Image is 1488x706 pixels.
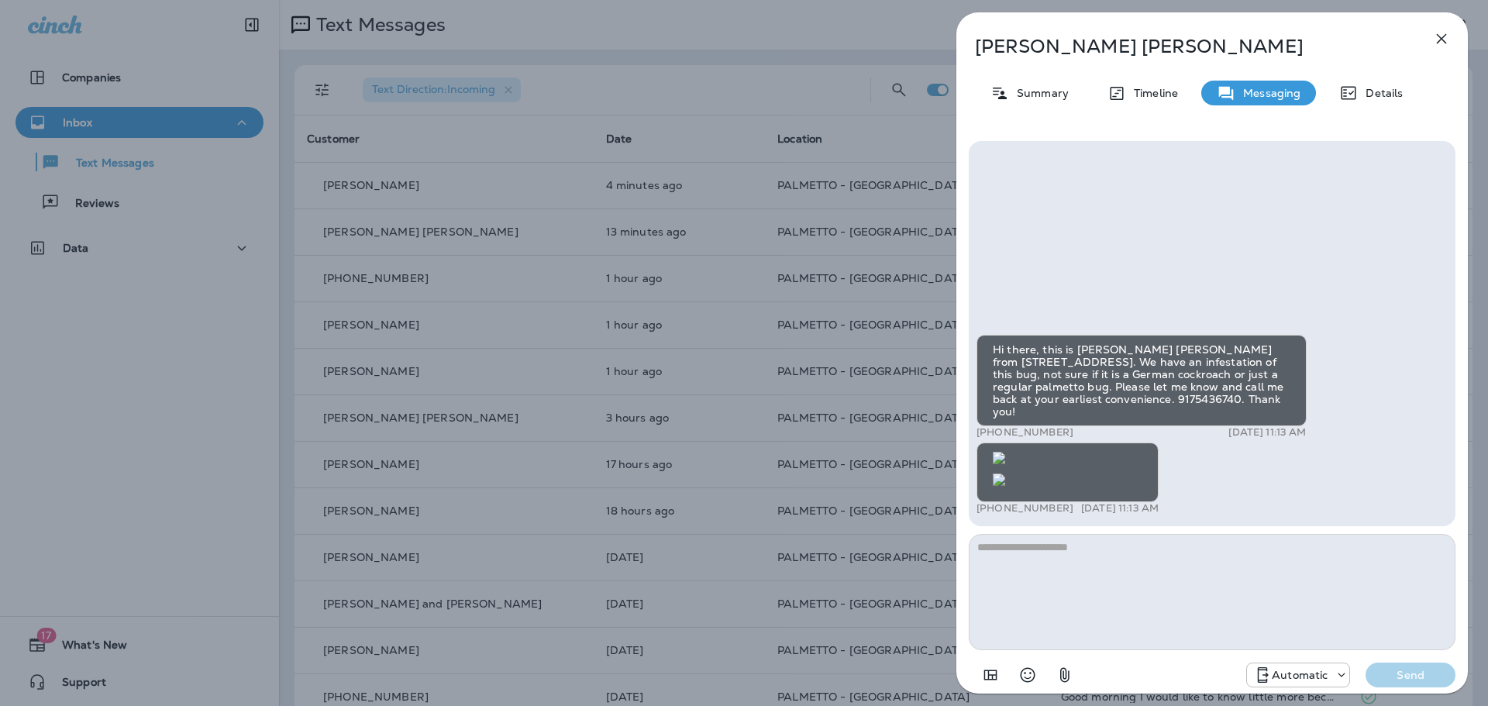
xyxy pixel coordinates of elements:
p: [PERSON_NAME] [PERSON_NAME] [975,36,1398,57]
p: [DATE] 11:13 AM [1228,426,1306,439]
p: [PHONE_NUMBER] [976,426,1073,439]
button: Add in a premade template [975,660,1006,691]
button: Select an emoji [1012,660,1043,691]
p: Automatic [1272,669,1328,681]
p: [PHONE_NUMBER] [976,502,1073,515]
img: twilio-download [993,474,1005,486]
p: Messaging [1235,87,1300,99]
p: [DATE] 11:13 AM [1081,502,1159,515]
p: Timeline [1126,87,1178,99]
p: Summary [1009,87,1069,99]
div: Hi there, this is [PERSON_NAME] [PERSON_NAME] from [STREET_ADDRESS]. We have an infestation of th... [976,335,1307,426]
img: twilio-download [993,452,1005,464]
p: Details [1358,87,1403,99]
